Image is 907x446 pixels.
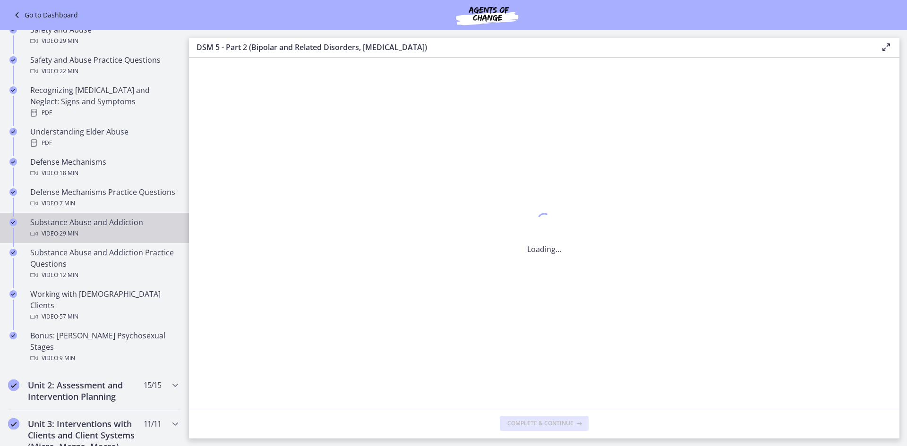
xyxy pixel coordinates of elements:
h3: DSM 5 - Part 2 (Bipolar and Related Disorders, [MEDICAL_DATA]) [197,42,865,53]
span: · 29 min [58,228,78,239]
div: Video [30,198,178,209]
i: Completed [8,379,19,391]
span: · 29 min [58,35,78,47]
div: Video [30,311,178,322]
span: · 57 min [58,311,78,322]
div: PDF [30,107,178,118]
a: Go to Dashboard [11,9,78,21]
div: Video [30,228,178,239]
span: · 18 min [58,168,78,179]
span: 11 / 11 [144,418,161,429]
div: Defense Mechanisms [30,156,178,179]
div: Understanding Elder Abuse [30,126,178,149]
div: Bonus: [PERSON_NAME] Psychosexual Stages [30,330,178,364]
button: Complete & continue [500,416,589,431]
p: Loading... [527,244,561,255]
div: Safety and Abuse [30,24,178,47]
span: Complete & continue [507,420,573,427]
div: Video [30,353,178,364]
div: PDF [30,137,178,149]
div: Defense Mechanisms Practice Questions [30,186,178,209]
i: Completed [9,56,17,64]
div: Substance Abuse and Addiction [30,217,178,239]
i: Completed [9,128,17,135]
div: Substance Abuse and Addiction Practice Questions [30,247,178,281]
i: Completed [9,86,17,94]
span: · 12 min [58,269,78,281]
i: Completed [9,188,17,196]
div: Video [30,269,178,281]
span: · 22 min [58,66,78,77]
img: Agents of Change [430,4,544,26]
div: Video [30,168,178,179]
div: 1 [527,210,561,232]
span: 15 / 15 [144,379,161,391]
div: Working with [DEMOGRAPHIC_DATA] Clients [30,288,178,322]
span: · 9 min [58,353,75,364]
div: Video [30,66,178,77]
div: Video [30,35,178,47]
div: Safety and Abuse Practice Questions [30,54,178,77]
i: Completed [8,418,19,429]
i: Completed [9,219,17,226]
span: · 7 min [58,198,75,209]
i: Completed [9,249,17,256]
h2: Unit 2: Assessment and Intervention Planning [28,379,143,402]
i: Completed [9,158,17,166]
i: Completed [9,332,17,339]
div: Recognizing [MEDICAL_DATA] and Neglect: Signs and Symptoms [30,84,178,118]
i: Completed [9,290,17,298]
